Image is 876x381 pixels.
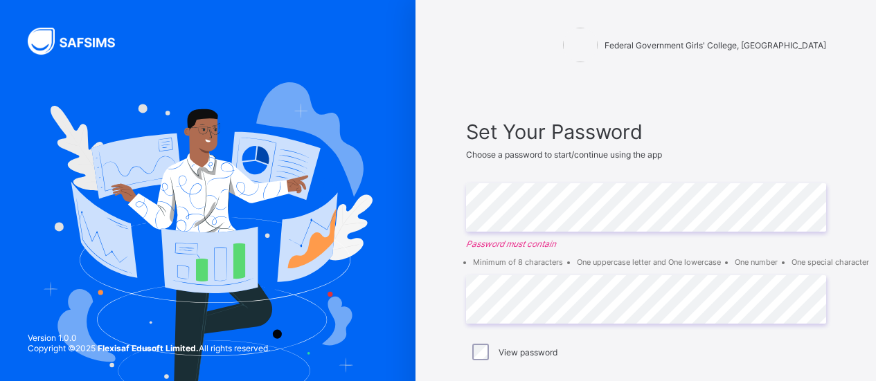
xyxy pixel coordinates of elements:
[577,257,721,267] li: One uppercase letter and One lowercase
[466,120,826,144] span: Set Your Password
[28,28,132,55] img: SAFSIMS Logo
[28,333,270,343] span: Version 1.0.0
[466,149,662,160] span: Choose a password to start/continue using the app
[98,343,199,353] strong: Flexisaf Edusoft Limited.
[466,239,826,249] em: Password must contain
[605,40,826,50] span: Federal Government Girls' College, [GEOGRAPHIC_DATA]
[563,28,598,62] img: Federal Government Girls' College, Abaji
[473,257,563,267] li: Minimum of 8 characters
[792,257,869,267] li: One special character
[735,257,778,267] li: One number
[28,343,270,353] span: Copyright © 2025 All rights reserved.
[499,347,557,357] label: View password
